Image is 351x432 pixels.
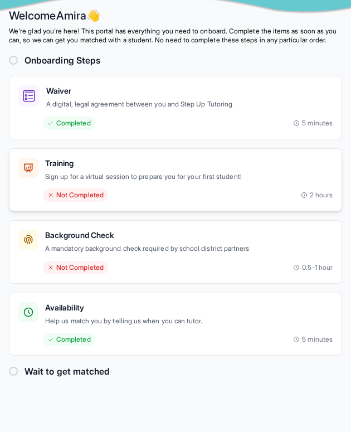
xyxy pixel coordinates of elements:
[43,188,108,202] div: Not Completed
[25,54,100,67] h2: Onboarding Steps
[46,99,333,110] p: A digital, legal agreement between you and Step Up Tutoring
[45,302,333,313] h3: Availability
[45,230,333,241] h3: Background Check
[301,191,333,200] div: 2 hours
[46,85,333,96] h3: Waiver
[293,119,333,128] div: 5 minutes
[9,27,342,45] p: We're glad you're here! This portal has everything you need to onboard. Complete the items as soo...
[45,243,333,254] p: A mandatory background check required by school district partners
[45,315,333,327] p: Help us match you by telling us when you can tutor.
[9,148,342,212] a: TrainingSign up for a virtual session to prepare you for your first student!Not Completed2 hours
[43,117,95,130] div: Completed
[293,263,333,272] div: 0.5-1 hour
[9,293,342,356] a: AvailabilityHelp us match you by telling us when you can tutor.Completed5 minutes
[43,261,108,274] div: Not Completed
[293,335,333,344] div: 5 minutes
[45,158,333,169] h3: Training
[9,9,342,27] h2: Welcome Amira 👋
[45,171,333,182] p: Sign up for a virtual session to prepare you for your first student!
[9,76,342,139] a: WaiverA digital, legal agreement between you and Step Up TutoringCompleted5 minutes
[43,333,95,346] div: Completed
[25,365,110,378] h2: Wait to get matched
[9,220,342,284] a: Background CheckA mandatory background check required by school district partnersNot Completed0.5...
